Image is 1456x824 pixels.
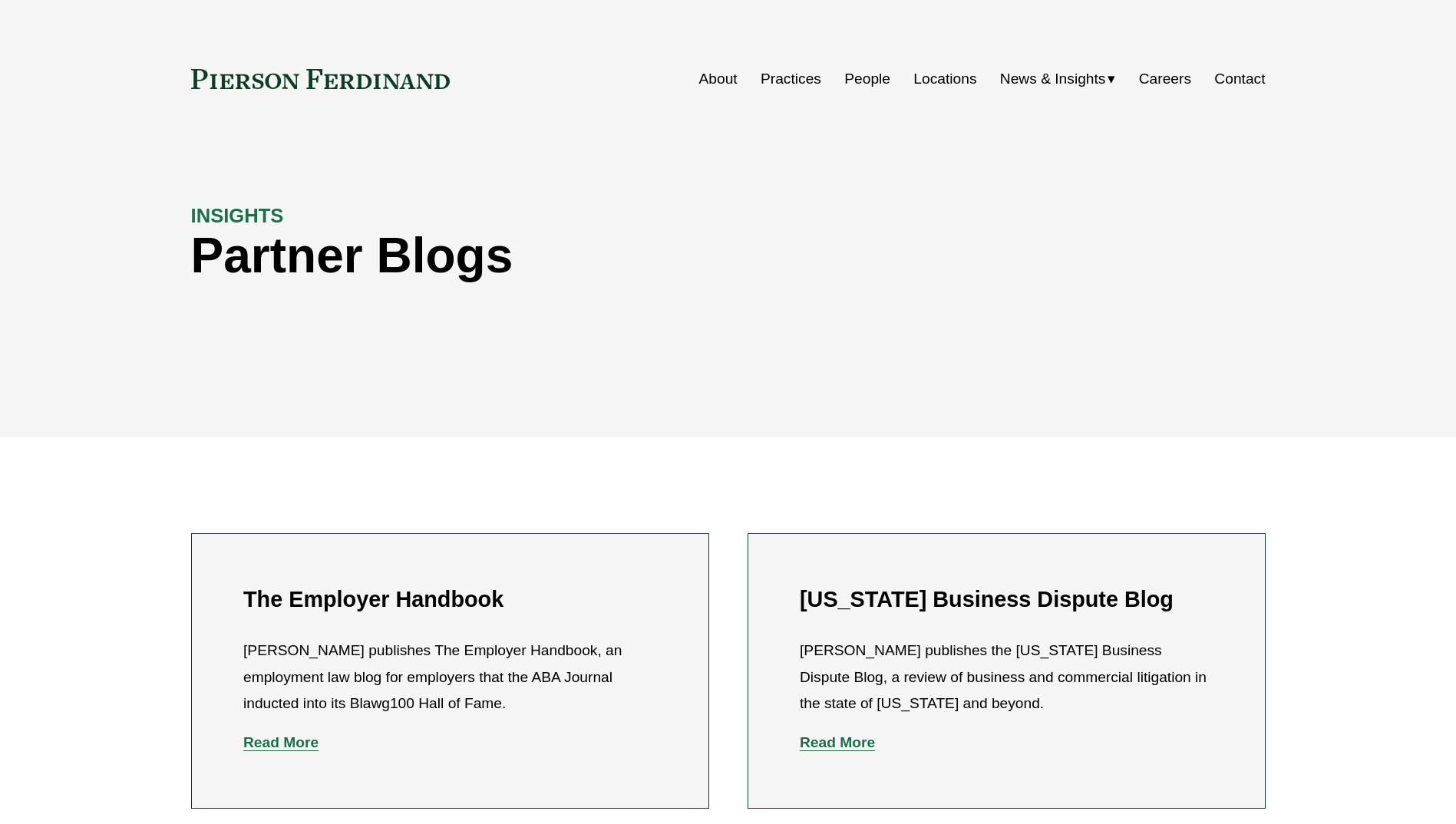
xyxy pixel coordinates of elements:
a: Careers [1139,64,1191,94]
a: People [844,64,890,94]
a: Locations [913,64,976,94]
span: News & Insights [1000,66,1106,93]
a: About [699,64,738,94]
a: Contact [1214,64,1265,94]
a: folder dropdown [1000,64,1116,94]
p: [PERSON_NAME] publishes The Employer Handbook, an employment law blog for employers that the ABA ... [243,638,656,717]
h2: The Employer Handbook [243,586,656,613]
a: Read More [243,734,319,750]
a: Read More [800,734,875,750]
strong: INSIGHTS [191,205,284,226]
a: Practices [761,64,821,94]
h1: Partner Blogs [191,228,997,284]
p: [PERSON_NAME] publishes the [US_STATE] Business Dispute Blog, a review of business and commercial... [800,638,1213,717]
h2: [US_STATE] Business Dispute Blog [800,586,1213,613]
